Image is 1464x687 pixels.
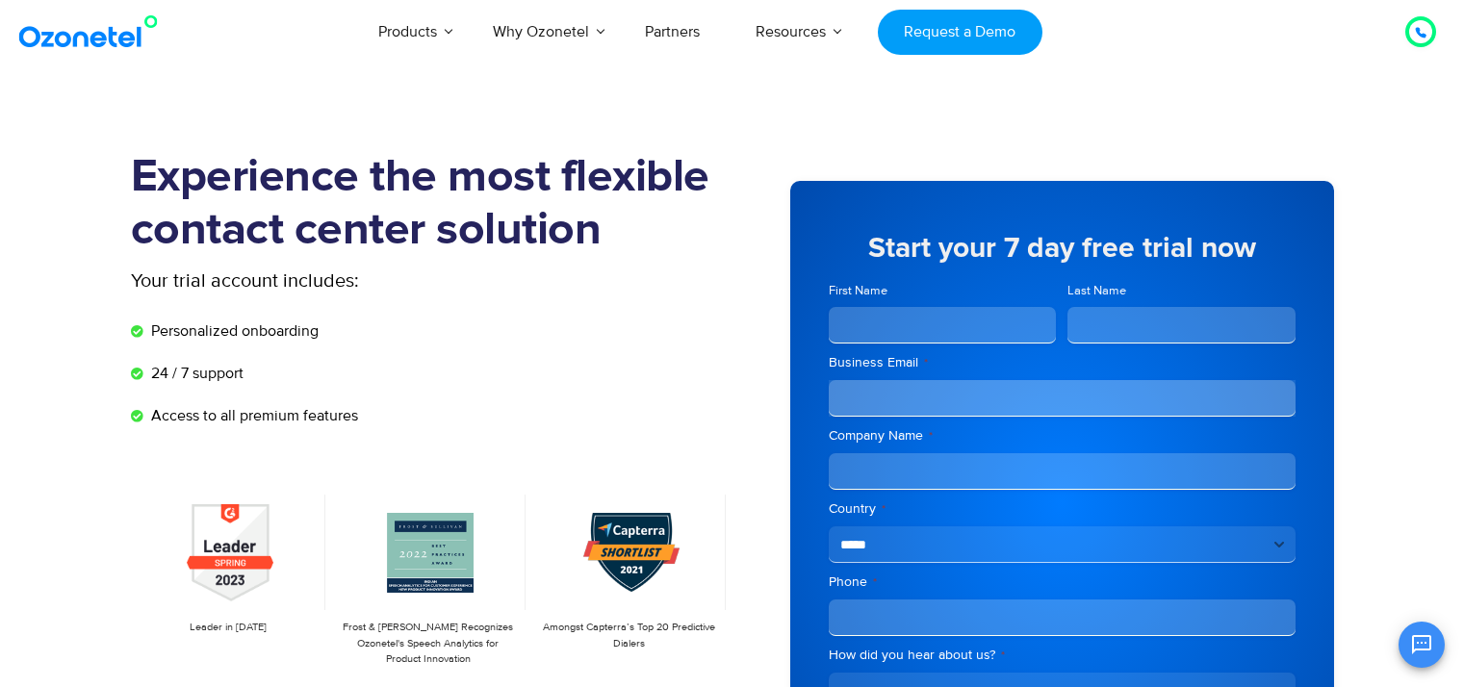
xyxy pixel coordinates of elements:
span: Personalized onboarding [146,319,319,343]
label: Country [829,499,1296,519]
p: Amongst Capterra’s Top 20 Predictive Dialers [541,620,716,651]
span: Access to all premium features [146,404,358,427]
label: Phone [829,572,1296,592]
span: 24 / 7 support [146,362,244,385]
p: Leader in [DATE] [141,620,316,636]
p: Frost & [PERSON_NAME] Recognizes Ozonetel's Speech Analytics for Product Innovation [341,620,516,668]
label: Company Name [829,426,1296,445]
label: Business Email [829,353,1296,372]
p: Your trial account includes: [131,267,588,295]
label: How did you hear about us? [829,646,1296,665]
a: Request a Demo [878,10,1042,55]
label: First Name [829,282,1057,300]
label: Last Name [1067,282,1296,300]
h5: Start your 7 day free trial now [829,234,1296,263]
button: Open chat [1399,622,1445,668]
h1: Experience the most flexible contact center solution [131,151,732,257]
